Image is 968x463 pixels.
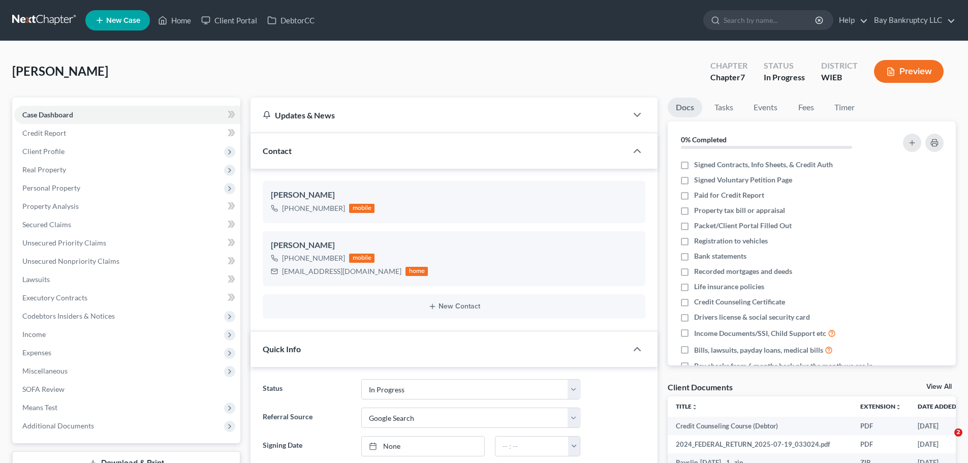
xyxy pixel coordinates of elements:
[263,110,615,120] div: Updates & News
[22,147,65,156] span: Client Profile
[860,403,901,410] a: Extensionunfold_more
[694,205,785,215] span: Property tax bill or appraisal
[918,403,963,410] a: Date Added expand_more
[14,197,240,215] a: Property Analysis
[852,435,910,453] td: PDF
[764,60,805,72] div: Status
[271,239,637,252] div: [PERSON_NAME]
[790,98,822,117] a: Fees
[694,160,833,170] span: Signed Contracts, Info Sheets, & Credit Auth
[874,60,944,83] button: Preview
[694,328,826,338] span: Income Documents/SSI, Child Support etc
[954,428,962,437] span: 2
[22,330,46,338] span: Income
[668,435,852,453] td: 2024_FEDERAL_RETURN_2025-07-19_033024.pdf
[14,234,240,252] a: Unsecured Priority Claims
[106,17,140,24] span: New Case
[22,257,119,265] span: Unsecured Nonpriority Claims
[14,380,240,398] a: SOFA Review
[14,124,240,142] a: Credit Report
[282,253,345,263] div: [PHONE_NUMBER]
[694,361,873,371] span: Pay checks from 6 months back plus the month we are in
[262,11,320,29] a: DebtorCC
[12,64,108,78] span: [PERSON_NAME]
[706,98,741,117] a: Tasks
[764,72,805,83] div: In Progress
[895,404,901,410] i: unfold_more
[694,221,792,231] span: Packet/Client Portal Filled Out
[22,183,80,192] span: Personal Property
[258,408,356,428] label: Referral Source
[694,312,810,322] span: Drivers license & social security card
[22,385,65,393] span: SOFA Review
[22,293,87,302] span: Executory Contracts
[694,251,746,261] span: Bank statements
[258,379,356,399] label: Status
[821,60,858,72] div: District
[694,345,823,355] span: Bills, lawsuits, payday loans, medical bills
[22,275,50,284] span: Lawsuits
[676,403,698,410] a: Titleunfold_more
[668,98,702,117] a: Docs
[14,270,240,289] a: Lawsuits
[22,421,94,430] span: Additional Documents
[694,282,764,292] span: Life insurance policies
[22,312,115,320] span: Codebtors Insiders & Notices
[14,106,240,124] a: Case Dashboard
[22,348,51,357] span: Expenses
[271,189,637,201] div: [PERSON_NAME]
[668,417,852,435] td: Credit Counseling Course (Debtor)
[362,437,484,456] a: None
[724,11,817,29] input: Search by name...
[153,11,196,29] a: Home
[14,252,240,270] a: Unsecured Nonpriority Claims
[926,383,952,390] a: View All
[869,11,955,29] a: Bay Bankruptcy LLC
[271,302,637,311] button: New Contact
[263,146,292,156] span: Contact
[694,175,792,185] span: Signed Voluntary Petition Page
[694,297,785,307] span: Credit Counseling Certificate
[14,289,240,307] a: Executory Contracts
[826,98,863,117] a: Timer
[852,417,910,435] td: PDF
[263,344,301,354] span: Quick Info
[821,72,858,83] div: WIEB
[22,202,79,210] span: Property Analysis
[933,428,958,453] iframe: Intercom live chat
[681,135,727,144] strong: 0% Completed
[692,404,698,410] i: unfold_more
[740,72,745,82] span: 7
[710,60,747,72] div: Chapter
[694,236,768,246] span: Registration to vehicles
[22,129,66,137] span: Credit Report
[14,215,240,234] a: Secured Claims
[22,366,68,375] span: Miscellaneous
[349,204,374,213] div: mobile
[834,11,868,29] a: Help
[710,72,747,83] div: Chapter
[22,110,73,119] span: Case Dashboard
[668,382,733,392] div: Client Documents
[258,436,356,456] label: Signing Date
[22,403,57,412] span: Means Test
[282,266,401,276] div: [EMAIL_ADDRESS][DOMAIN_NAME]
[405,267,428,276] div: home
[196,11,262,29] a: Client Portal
[694,266,792,276] span: Recorded mortgages and deeds
[694,190,764,200] span: Paid for Credit Report
[745,98,786,117] a: Events
[349,254,374,263] div: mobile
[282,203,345,213] div: [PHONE_NUMBER]
[495,437,569,456] input: -- : --
[22,165,66,174] span: Real Property
[22,220,71,229] span: Secured Claims
[22,238,106,247] span: Unsecured Priority Claims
